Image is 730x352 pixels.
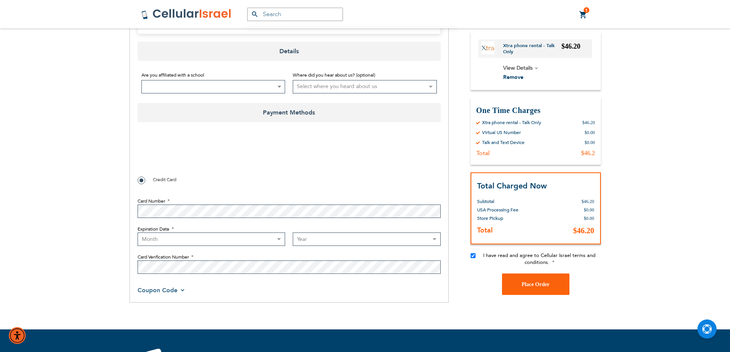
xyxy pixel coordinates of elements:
[477,207,518,213] span: USA Processing Fee
[502,273,569,295] button: Place Order
[584,207,594,213] span: $0.00
[477,215,503,221] span: Store Pickup
[138,254,189,260] span: Card Verification Number
[482,120,541,126] div: Xtra phone rental - Talk Only
[9,327,26,344] div: Accessibility Menu
[579,10,587,20] a: 1
[503,74,523,81] span: Remove
[582,199,594,204] span: $46.20
[483,252,595,266] span: I have read and agree to Cellular Israel terms and conditions.
[503,64,533,72] span: View Details
[293,72,375,78] span: Where did you hear about us? (optional)
[585,139,595,146] div: $0.00
[477,192,537,206] th: Subtotal
[522,282,550,287] span: Place Order
[247,8,343,21] input: Search
[476,105,595,116] h3: One Time Charges
[482,129,521,136] div: Virtual US Number
[138,226,169,232] span: Expiration Date
[476,149,490,157] div: Total
[561,43,581,50] span: $46.20
[585,129,595,136] div: $0.00
[138,198,165,204] span: Card Number
[153,177,176,183] span: Credit Card
[573,226,594,235] span: $46.20
[477,181,547,191] strong: Total Charged Now
[141,8,232,20] img: Cellular Israel
[138,286,177,295] span: Coupon Code
[582,120,595,126] div: $46.20
[585,7,588,13] span: 1
[138,103,441,122] span: Payment Methods
[477,226,493,235] strong: Total
[481,41,494,54] img: Xtra phone rental - Talk Only
[138,139,254,169] iframe: reCAPTCHA
[584,216,594,221] span: $0.00
[503,43,562,55] a: Xtra phone rental - Talk Only
[581,149,595,157] div: $46.2
[482,139,525,146] div: Talk and Text Device
[141,72,204,78] span: Are you affiliated with a school
[138,42,441,61] span: Details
